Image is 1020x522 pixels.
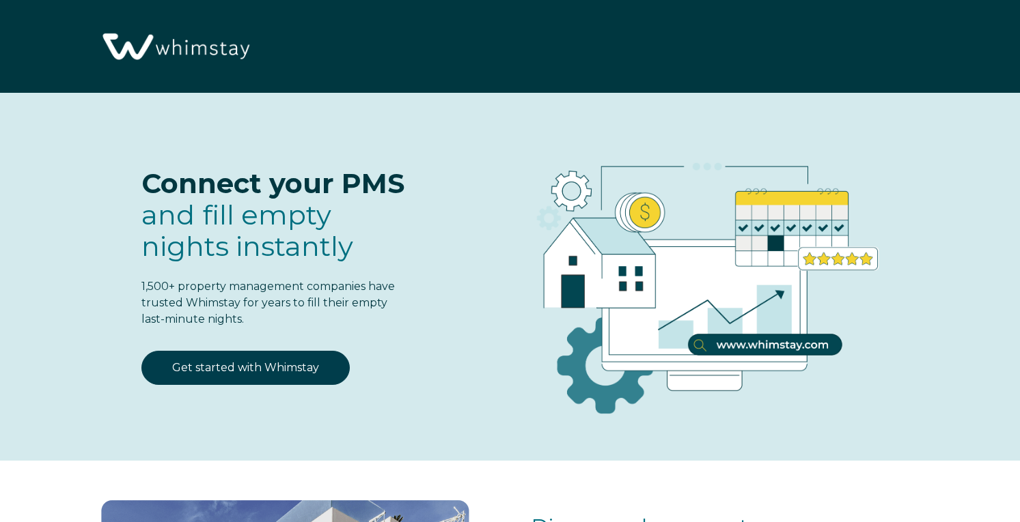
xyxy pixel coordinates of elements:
img: RBO Ilustrations-03 [459,120,940,435]
span: Connect your PMS [141,166,404,200]
span: and [141,198,353,263]
span: fill empty nights instantly [141,198,353,263]
img: Whimstay Logo-02 1 [96,7,254,88]
span: 1,500+ property management companies have trusted Whimstay for years to fill their empty last-min... [141,280,395,325]
a: Get started with Whimstay [141,351,350,385]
